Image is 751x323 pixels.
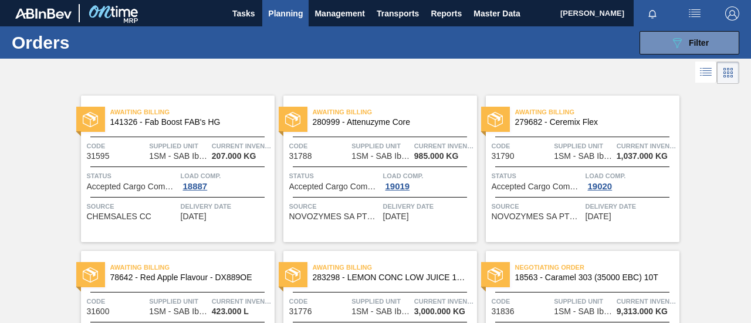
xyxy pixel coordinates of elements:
span: Supplied Unit [149,295,209,307]
span: Supplied Unit [554,295,614,307]
span: 31790 [492,152,515,161]
span: Load Comp. [181,170,272,182]
span: Awaiting Billing [110,261,275,273]
span: 985.000 KG [414,152,459,161]
span: 3,000.000 KG [414,307,465,316]
span: Source [289,200,380,212]
span: Current inventory [617,140,676,152]
span: Filter [689,38,709,47]
span: Code [289,295,349,307]
span: Supplied Unit [149,140,209,152]
span: Code [492,295,552,307]
span: 1SM - SAB Ibhayi Brewery [351,307,410,316]
h1: Orders [12,36,174,49]
span: Current inventory [414,295,474,307]
a: Load Comp.19019 [383,170,474,191]
a: Load Comp.19020 [586,170,676,191]
span: 279682 - Ceremix Flex [515,118,670,127]
button: Filter [640,31,739,55]
img: status [285,267,300,283]
span: Delivery Date [383,200,474,212]
span: 18563 - Caramel 303 (35000 EBC) 10T [515,273,670,282]
span: 09/16/2025 [181,212,207,221]
span: Delivery Date [181,200,272,212]
span: 1SM - SAB Ibhayi Brewery [149,152,208,161]
span: Code [492,140,552,152]
span: Accepted Cargo Composition [289,182,380,191]
span: Source [492,200,583,212]
a: statusAwaiting Billing279682 - Ceremix FlexCode31790Supplied Unit1SM - SAB Ibhayi BreweryCurrent ... [477,96,679,242]
span: Awaiting Billing [515,106,679,118]
span: 1,037.000 KG [617,152,668,161]
span: 423.000 L [212,307,249,316]
span: Current inventory [414,140,474,152]
a: statusAwaiting Billing280999 - Attenuzyme CoreCode31788Supplied Unit1SM - SAB Ibhayi BreweryCurre... [275,96,477,242]
span: Supplied Unit [351,140,411,152]
div: 19019 [383,182,412,191]
span: Code [87,295,147,307]
span: Load Comp. [586,170,676,182]
span: 31836 [492,307,515,316]
span: NOVOZYMES SA PTY LTD [492,212,583,221]
span: Accepted Cargo Composition [87,182,178,191]
span: CHEMSALES CC [87,212,151,221]
span: Current inventory [212,295,272,307]
div: 18887 [181,182,210,191]
span: 9,313.000 KG [617,307,668,316]
img: status [83,267,98,283]
img: userActions [688,6,702,21]
span: 09/22/2025 [586,212,611,221]
span: Supplied Unit [351,295,411,307]
span: NOVOZYMES SA PTY LTD [289,212,380,221]
img: status [83,112,98,127]
span: Supplied Unit [554,140,614,152]
span: Tasks [231,6,256,21]
span: Current inventory [617,295,676,307]
span: 31788 [289,152,312,161]
div: Card Vision [717,62,739,84]
a: Load Comp.18887 [181,170,272,191]
span: Planning [268,6,303,21]
span: Delivery Date [586,200,676,212]
span: Awaiting Billing [110,106,275,118]
span: 31776 [289,307,312,316]
img: status [488,267,503,283]
span: Source [87,200,178,212]
a: statusAwaiting Billing141326 - Fab Boost FAB's HGCode31595Supplied Unit1SM - SAB Ibhayi BreweryCu... [72,96,275,242]
img: Logout [725,6,739,21]
img: TNhmsLtSVTkK8tSr43FrP2fwEKptu5GPRR3wAAAABJRU5ErkJggg== [15,8,72,19]
span: Code [289,140,349,152]
span: Status [492,170,583,182]
span: 1SM - SAB Ibhayi Brewery [351,152,410,161]
span: 78642 - Red Apple Flavour - DX889OE [110,273,265,282]
span: 141326 - Fab Boost FAB's HG [110,118,265,127]
span: Current inventory [212,140,272,152]
img: status [285,112,300,127]
div: 19020 [586,182,615,191]
span: 1SM - SAB Ibhayi Brewery [149,307,208,316]
div: List Vision [695,62,717,84]
span: 280999 - Attenuzyme Core [313,118,468,127]
span: Accepted Cargo Composition [492,182,583,191]
span: Transports [377,6,419,21]
span: Reports [431,6,462,21]
span: Awaiting Billing [313,106,477,118]
span: Master Data [473,6,520,21]
span: 1SM - SAB Ibhayi Brewery [554,152,613,161]
span: Status [87,170,178,182]
span: 1SM - SAB Ibhayi Brewery [554,307,613,316]
span: Management [314,6,365,21]
span: Code [87,140,147,152]
span: 09/22/2025 [383,212,409,221]
span: 207.000 KG [212,152,256,161]
img: status [488,112,503,127]
span: Status [289,170,380,182]
span: Awaiting Billing [313,261,477,273]
button: Notifications [634,5,671,22]
span: 31600 [87,307,110,316]
span: Load Comp. [383,170,474,182]
span: Negotiating Order [515,261,679,273]
span: 283298 - LEMON CONC LOW JUICE 1000KG [313,273,468,282]
span: 31595 [87,152,110,161]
